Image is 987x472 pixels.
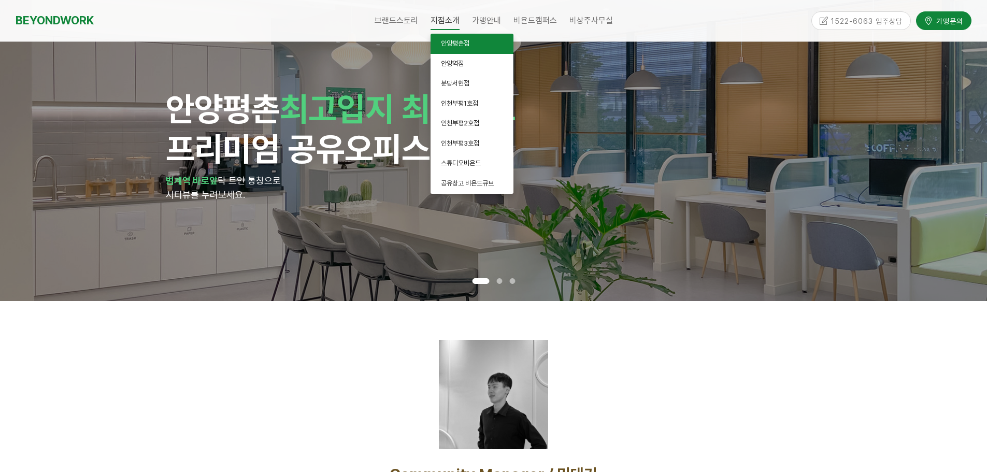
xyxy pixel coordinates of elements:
a: BEYONDWORK [16,11,94,30]
span: 안양평촌점 [441,39,469,47]
span: 공유창고 비욘드큐브 [441,179,494,187]
span: 지점소개 [431,12,460,30]
a: 안양평촌점 [431,34,513,54]
a: 인천부평3호점 [431,134,513,154]
a: 가맹문의 [916,11,971,30]
a: 안양역점 [431,54,513,74]
a: 가맹안내 [466,8,507,34]
span: 브랜드스토리 [375,16,418,25]
span: 인천부평3호점 [441,139,479,147]
span: 가맹안내 [472,16,501,25]
span: 인천부평1호점 [441,99,478,107]
a: 공유창고 비욘드큐브 [431,174,513,194]
a: 인천부평2호점 [431,113,513,134]
span: 안양역점 [441,60,464,67]
span: 비욘드캠퍼스 [513,16,557,25]
span: 비상주사무실 [569,16,613,25]
a: 비상주사무실 [563,8,619,34]
span: 인천부평2호점 [441,119,479,127]
span: 분당서현점 [441,79,469,87]
a: 브랜드스토리 [368,8,424,34]
a: 스튜디오비욘드 [431,153,513,174]
span: 스튜디오비욘드 [441,159,481,167]
a: 비욘드캠퍼스 [507,8,563,34]
a: 인천부평1호점 [431,94,513,114]
a: 분당서현점 [431,74,513,94]
a: 지점소개 [424,8,466,34]
span: 가맹문의 [933,16,963,26]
